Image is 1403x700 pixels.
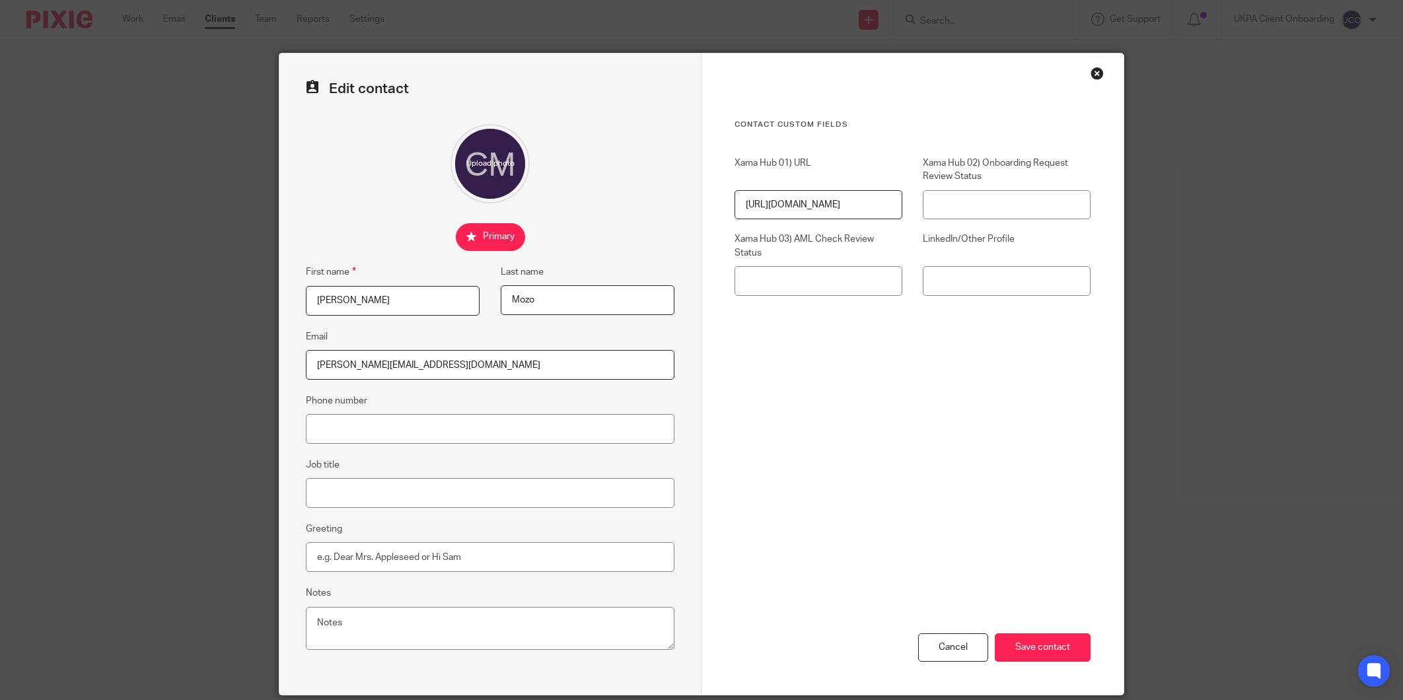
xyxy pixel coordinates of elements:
[306,458,340,472] label: Job title
[306,394,367,407] label: Phone number
[306,330,328,343] label: Email
[501,265,544,279] label: Last name
[306,80,674,98] h2: Edit contact
[735,232,902,260] label: Xama Hub 03) AML Check Review Status
[735,157,902,184] label: Xama Hub 01) URL
[306,542,674,572] input: e.g. Dear Mrs. Appleseed or Hi Sam
[918,633,988,662] div: Cancel
[1091,67,1104,80] div: Close this dialog window
[735,120,1091,130] h3: Contact Custom fields
[923,232,1091,260] label: LinkedIn/Other Profile
[995,633,1091,662] input: Save contact
[306,264,356,279] label: First name
[306,522,342,536] label: Greeting
[306,586,331,600] label: Notes
[923,157,1091,184] label: Xama Hub 02) Onboarding Request Review Status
